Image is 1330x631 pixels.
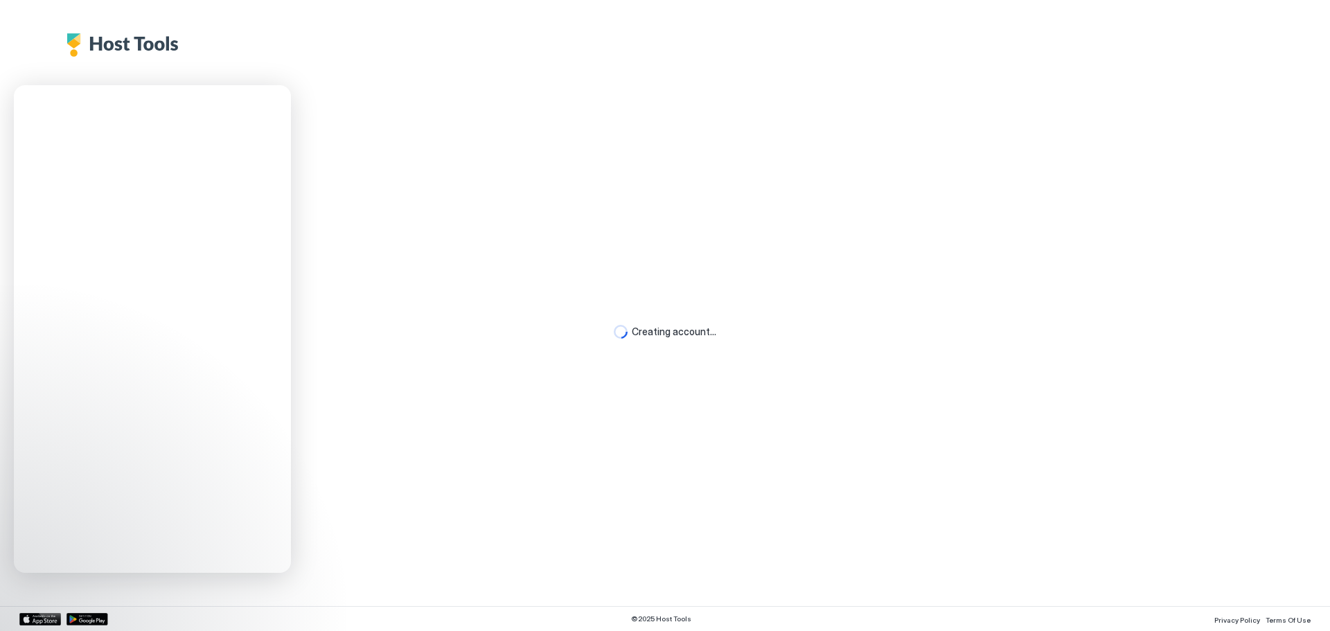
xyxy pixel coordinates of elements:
a: App Store [19,613,61,625]
span: © 2025 Host Tools [631,614,691,623]
span: Terms Of Use [1266,616,1311,624]
a: Privacy Policy [1214,612,1260,626]
a: Google Play Store [66,613,108,625]
iframe: Intercom live chat [14,584,47,617]
div: loading [614,325,628,339]
iframe: Intercom live chat [14,85,291,573]
span: Privacy Policy [1214,616,1260,624]
a: Terms Of Use [1266,612,1311,626]
div: Host Tools Logo [66,33,186,57]
span: Creating account... [632,326,716,338]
